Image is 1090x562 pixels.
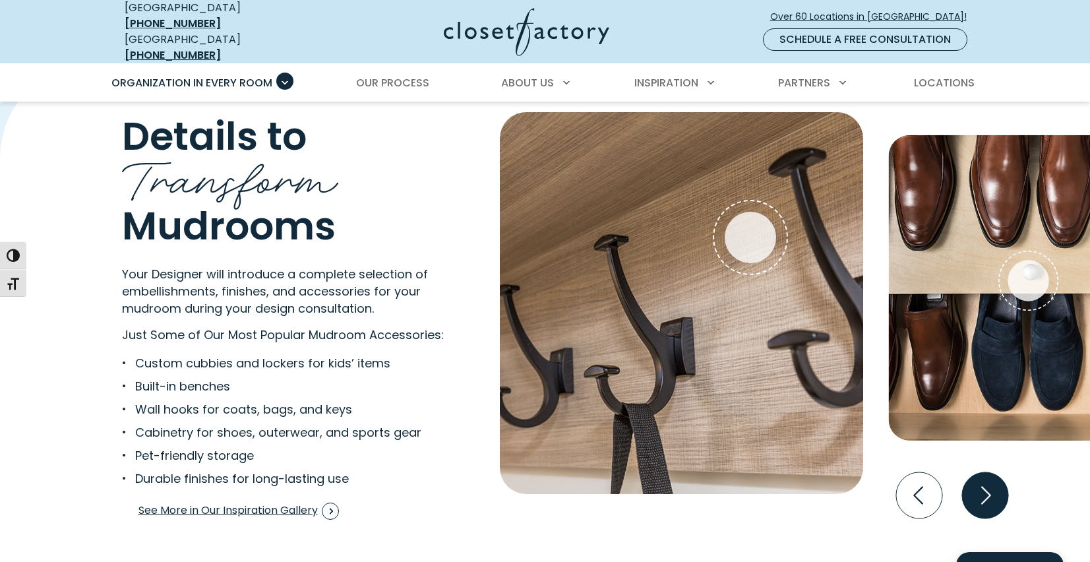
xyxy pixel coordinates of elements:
[634,75,698,90] span: Inspiration
[122,470,423,487] li: Durable finishes for long-lasting use
[138,498,340,524] a: See More in Our Inspiration Gallery
[138,503,339,520] span: See More in Our Inspiration Gallery
[501,75,554,90] span: About Us
[125,47,221,63] a: [PHONE_NUMBER]
[891,467,948,524] button: Previous slide
[102,65,988,102] nav: Primary Menu
[125,32,316,63] div: [GEOGRAPHIC_DATA]
[122,140,338,211] span: Transform
[770,5,978,28] a: Over 60 Locations in [GEOGRAPHIC_DATA]!
[122,109,307,164] span: Details to
[122,377,423,395] li: Built-in benches
[914,75,975,90] span: Locations
[122,199,336,253] span: Mudrooms
[444,8,609,56] img: Closet Factory Logo
[500,112,863,494] img: Coat hooks in mudroom
[122,354,423,372] li: Custom cubbies and lockers for kids’ items
[763,28,967,51] a: Schedule a Free Consultation
[778,75,830,90] span: Partners
[111,75,272,90] span: Organization in Every Room
[122,447,423,464] li: Pet-friendly storage
[122,266,428,317] span: Your Designer will introduce a complete selection of embellishments, finishes, and accessories fo...
[957,467,1014,524] button: Next slide
[770,10,977,24] span: Over 60 Locations in [GEOGRAPHIC_DATA]!
[122,423,423,441] li: Cabinetry for shoes, outerwear, and sports gear
[122,326,466,344] p: Just Some of Our Most Popular Mudroom Accessories:
[356,75,429,90] span: Our Process
[122,400,423,418] li: Wall hooks for coats, bags, and keys
[125,16,221,31] a: [PHONE_NUMBER]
